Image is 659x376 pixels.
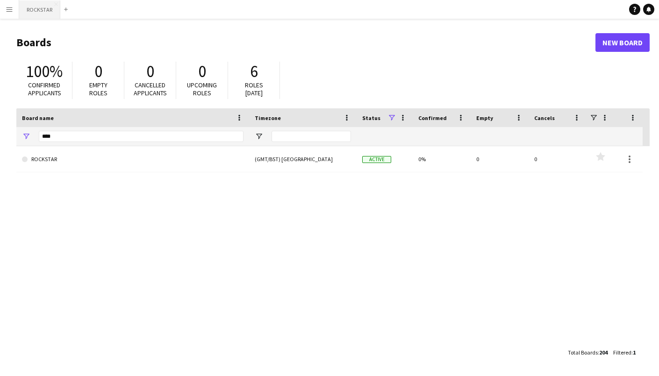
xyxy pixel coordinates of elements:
span: Board name [22,114,54,121]
span: Cancelled applicants [134,81,167,97]
span: Roles [DATE] [245,81,263,97]
span: 0 [198,61,206,82]
button: ROCKSTAR [19,0,60,19]
div: 0% [413,146,471,172]
span: Timezone [255,114,281,121]
a: ROCKSTAR [22,146,244,172]
button: Open Filter Menu [22,132,30,141]
div: : [568,343,608,362]
span: Total Boards [568,349,598,356]
span: Status [362,114,380,121]
span: Upcoming roles [187,81,217,97]
span: Empty [476,114,493,121]
span: 0 [94,61,102,82]
span: 6 [250,61,258,82]
button: Open Filter Menu [255,132,263,141]
span: 204 [599,349,608,356]
div: 0 [529,146,587,172]
span: 0 [146,61,154,82]
span: Active [362,156,391,163]
span: Filtered [613,349,631,356]
div: (GMT/BST) [GEOGRAPHIC_DATA] [249,146,357,172]
span: Cancels [534,114,555,121]
div: : [613,343,636,362]
span: 1 [633,349,636,356]
span: Confirmed [418,114,447,121]
a: New Board [595,33,650,52]
input: Board name Filter Input [39,131,244,142]
span: Empty roles [89,81,107,97]
span: 100% [26,61,63,82]
h1: Boards [16,35,595,50]
div: 0 [471,146,529,172]
input: Timezone Filter Input [272,131,351,142]
span: Confirmed applicants [28,81,61,97]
